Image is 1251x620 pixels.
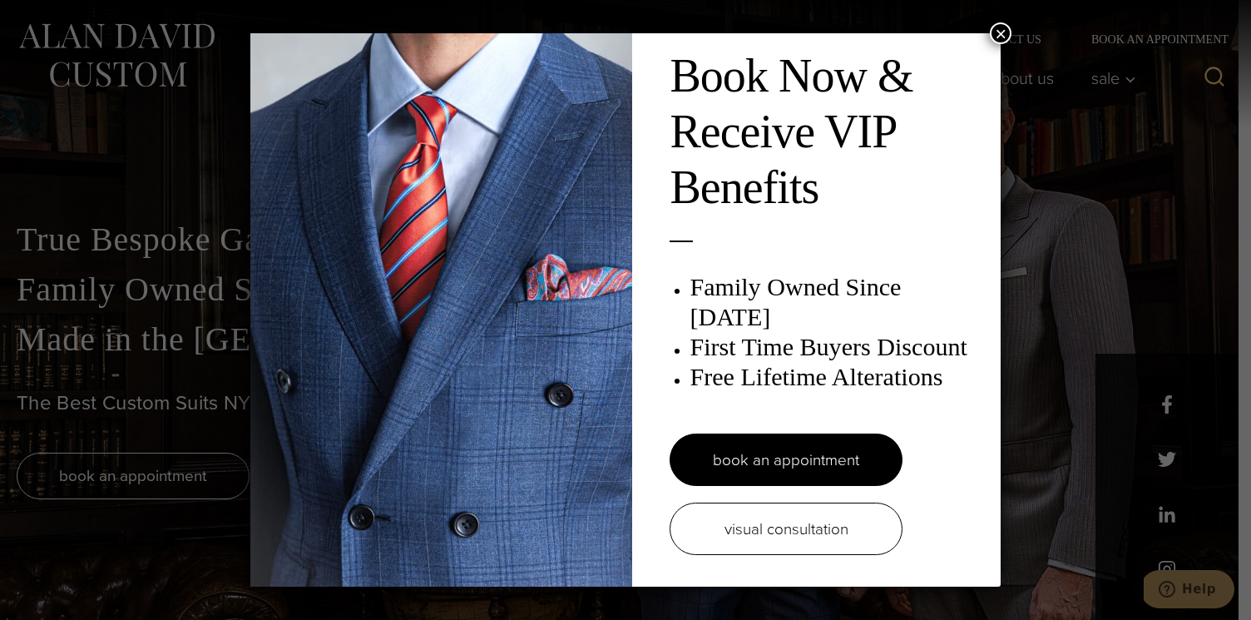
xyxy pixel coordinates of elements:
span: Help [38,12,72,27]
h3: First Time Buyers Discount [690,332,984,362]
h3: Free Lifetime Alterations [690,362,984,392]
button: Close [990,22,1011,44]
a: book an appointment [670,434,902,486]
h3: Family Owned Since [DATE] [690,272,984,332]
a: visual consultation [670,503,902,555]
h2: Book Now & Receive VIP Benefits [670,48,984,216]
